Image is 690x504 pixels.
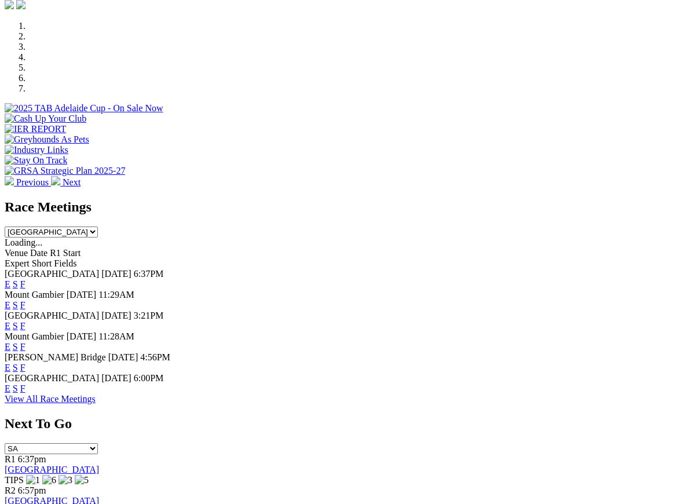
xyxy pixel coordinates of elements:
span: [GEOGRAPHIC_DATA] [5,311,99,320]
span: [DATE] [101,373,132,383]
span: [DATE] [101,269,132,279]
img: Cash Up Your Club [5,114,86,124]
img: 5 [75,475,89,485]
span: 11:29AM [98,290,134,300]
span: Date [30,248,48,258]
h2: Next To Go [5,416,685,432]
a: F [20,300,25,310]
a: View All Race Meetings [5,394,96,404]
span: R2 [5,485,16,495]
span: Expert [5,258,30,268]
span: Loading... [5,238,42,247]
span: Mount Gambier [5,290,64,300]
h2: Race Meetings [5,199,685,215]
span: 11:28AM [98,331,134,341]
img: chevron-right-pager-white.svg [51,176,60,185]
a: E [5,342,10,352]
a: F [20,279,25,289]
a: S [13,279,18,289]
a: E [5,300,10,310]
a: E [5,321,10,331]
span: 6:00PM [134,373,164,383]
a: F [20,384,25,393]
span: Short [32,258,52,268]
a: S [13,363,18,372]
a: F [20,321,25,331]
span: 4:56PM [140,352,170,362]
img: IER REPORT [5,124,66,134]
a: S [13,342,18,352]
a: S [13,384,18,393]
span: 6:37PM [134,269,164,279]
span: 6:37pm [18,454,46,464]
span: Venue [5,248,28,258]
img: GRSA Strategic Plan 2025-27 [5,166,125,176]
img: Stay On Track [5,155,67,166]
img: 6 [42,475,56,485]
a: S [13,321,18,331]
a: [GEOGRAPHIC_DATA] [5,465,99,474]
img: 3 [59,475,72,485]
span: Fields [54,258,76,268]
span: [PERSON_NAME] Bridge [5,352,106,362]
span: 3:21PM [134,311,164,320]
span: Mount Gambier [5,331,64,341]
img: 1 [26,475,40,485]
img: chevron-left-pager-white.svg [5,176,14,185]
a: F [20,363,25,372]
a: E [5,384,10,393]
a: F [20,342,25,352]
span: [GEOGRAPHIC_DATA] [5,269,99,279]
span: TIPS [5,475,24,485]
img: Greyhounds As Pets [5,134,89,145]
span: 6:57pm [18,485,46,495]
a: Next [51,177,81,187]
span: [DATE] [108,352,138,362]
span: R1 [5,454,16,464]
img: 2025 TAB Adelaide Cup - On Sale Now [5,103,163,114]
a: S [13,300,18,310]
span: Next [63,177,81,187]
span: [DATE] [67,290,97,300]
span: R1 Start [50,248,81,258]
span: [GEOGRAPHIC_DATA] [5,373,99,383]
a: E [5,279,10,289]
a: Previous [5,177,51,187]
img: Industry Links [5,145,68,155]
span: Previous [16,177,49,187]
a: E [5,363,10,372]
span: [DATE] [101,311,132,320]
span: [DATE] [67,331,97,341]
